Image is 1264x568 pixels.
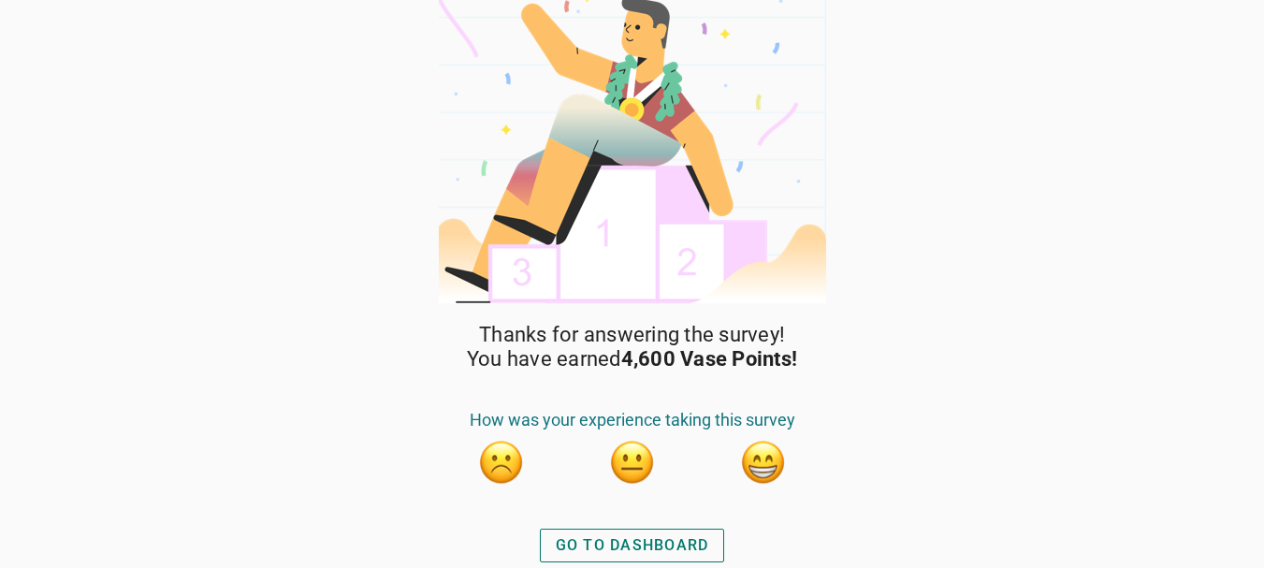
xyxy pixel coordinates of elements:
span: You have earned [467,347,797,371]
div: How was your experience taking this survey [436,410,829,440]
strong: 4,600 Vase Points! [621,347,798,371]
div: GO TO DASHBOARD [556,534,709,557]
button: GO TO DASHBOARD [540,529,725,562]
span: Thanks for answering the survey! [479,323,785,347]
